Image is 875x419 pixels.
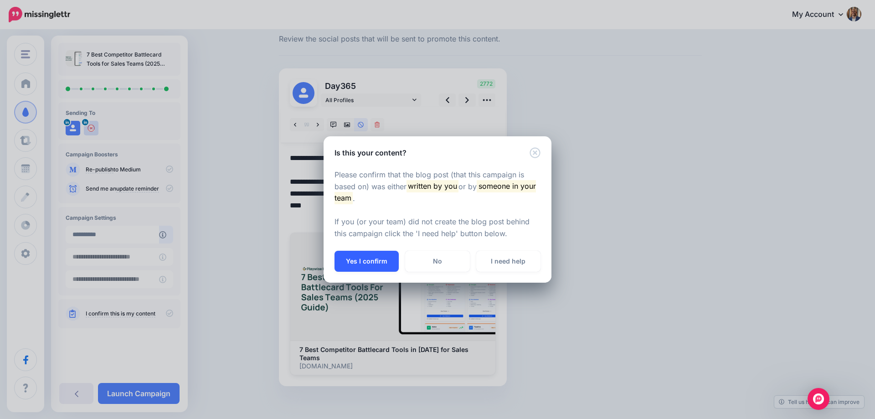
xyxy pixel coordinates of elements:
[335,147,407,158] h5: Is this your content?
[530,147,540,159] button: Close
[476,251,540,272] a: I need help
[808,388,829,410] div: Open Intercom Messenger
[335,169,540,240] p: Please confirm that the blog post (that this campaign is based on) was either or by . If you (or ...
[407,180,458,192] mark: written by you
[335,251,399,272] button: Yes I confirm
[405,251,469,272] a: No
[335,180,536,204] mark: someone in your team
